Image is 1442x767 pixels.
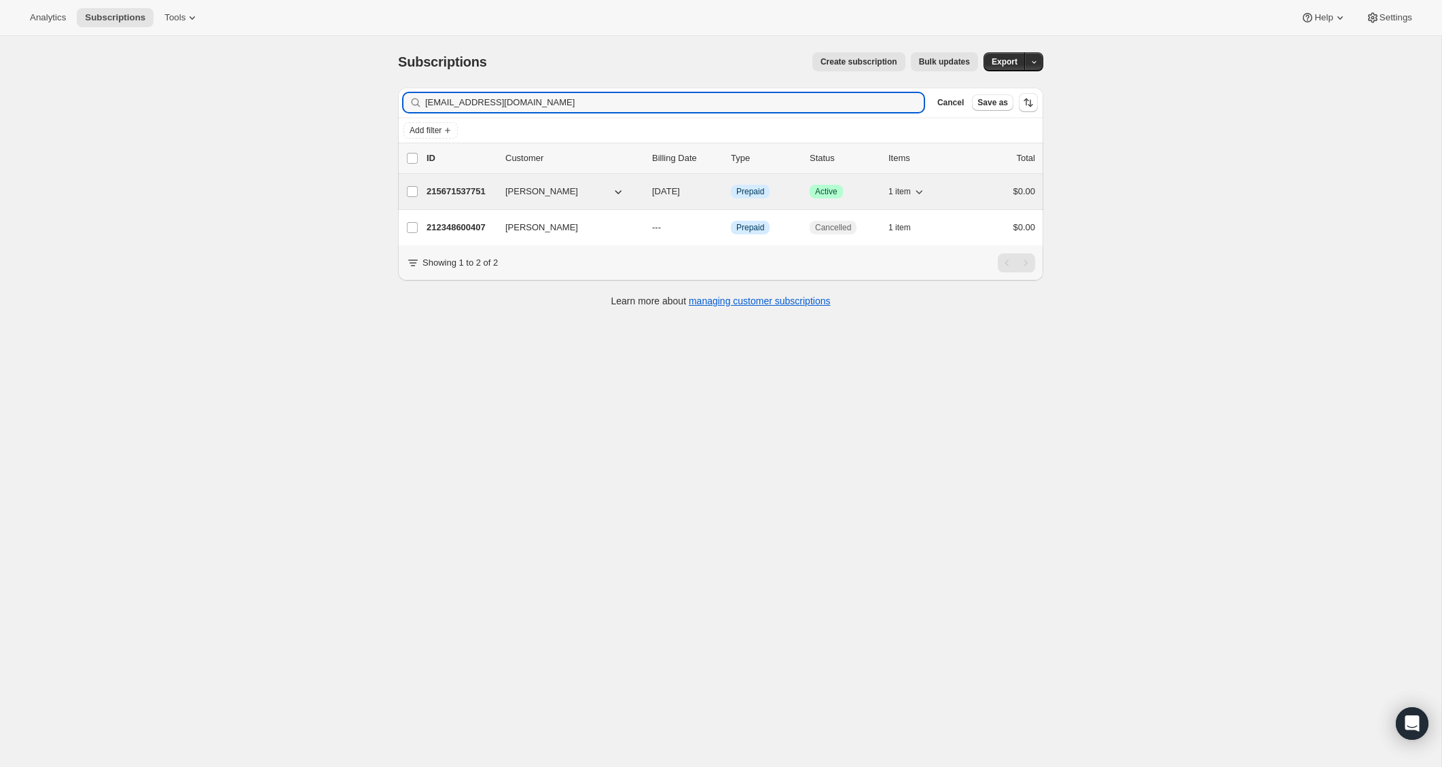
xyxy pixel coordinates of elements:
[652,186,680,196] span: [DATE]
[998,253,1035,272] nav: Pagination
[812,52,905,71] button: Create subscription
[164,12,185,23] span: Tools
[1314,12,1333,23] span: Help
[821,56,897,67] span: Create subscription
[497,181,633,202] button: [PERSON_NAME]
[919,56,970,67] span: Bulk updates
[888,222,911,233] span: 1 item
[1396,707,1428,740] div: Open Intercom Messenger
[497,217,633,238] button: [PERSON_NAME]
[403,122,458,139] button: Add filter
[652,222,661,232] span: ---
[505,221,578,234] span: [PERSON_NAME]
[888,151,956,165] div: Items
[731,151,799,165] div: Type
[1013,222,1035,232] span: $0.00
[427,151,494,165] p: ID
[1013,186,1035,196] span: $0.00
[156,8,207,27] button: Tools
[427,151,1035,165] div: IDCustomerBilling DateTypeStatusItemsTotal
[888,218,926,237] button: 1 item
[984,52,1026,71] button: Export
[505,185,578,198] span: [PERSON_NAME]
[652,151,720,165] p: Billing Date
[85,12,145,23] span: Subscriptions
[810,151,878,165] p: Status
[689,296,831,306] a: managing customer subscriptions
[736,186,764,197] span: Prepaid
[427,185,494,198] p: 215671537751
[1019,93,1038,112] button: Sort the results
[1358,8,1420,27] button: Settings
[736,222,764,233] span: Prepaid
[425,93,924,112] input: Filter subscribers
[888,182,926,201] button: 1 item
[1017,151,1035,165] p: Total
[815,186,837,197] span: Active
[932,94,969,111] button: Cancel
[30,12,66,23] span: Analytics
[888,186,911,197] span: 1 item
[937,97,964,108] span: Cancel
[22,8,74,27] button: Analytics
[911,52,978,71] button: Bulk updates
[505,151,641,165] p: Customer
[977,97,1008,108] span: Save as
[398,54,487,69] span: Subscriptions
[410,125,441,136] span: Add filter
[427,182,1035,201] div: 215671537751[PERSON_NAME][DATE]InfoPrepaidSuccessActive1 item$0.00
[815,222,851,233] span: Cancelled
[427,221,494,234] p: 212348600407
[1293,8,1354,27] button: Help
[427,218,1035,237] div: 212348600407[PERSON_NAME]---InfoPrepaidCancelled1 item$0.00
[611,294,831,308] p: Learn more about
[77,8,154,27] button: Subscriptions
[992,56,1017,67] span: Export
[1380,12,1412,23] span: Settings
[972,94,1013,111] button: Save as
[422,256,498,270] p: Showing 1 to 2 of 2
